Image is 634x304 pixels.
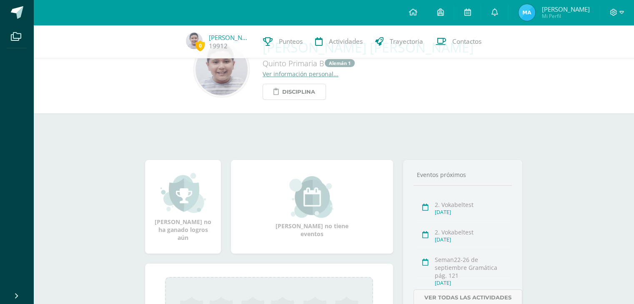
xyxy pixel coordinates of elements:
a: Disciplina [263,84,326,100]
img: achievement_small.png [160,172,206,214]
a: [PERSON_NAME] [209,33,251,42]
img: b254205061e4d5d0b48184224a6d238f.png [195,43,248,95]
a: Ver información personal... [263,70,338,78]
div: [DATE] [435,279,509,287]
img: event_small.png [289,176,335,218]
a: Actividades [309,25,369,58]
div: 2. Vokabeltest [435,201,509,209]
span: [PERSON_NAME] [541,5,589,13]
div: [DATE] [435,209,509,216]
span: Contactos [452,37,481,46]
img: 41c609d28b17aa9c7118fd036947e6fc.png [519,4,535,21]
div: [DATE] [435,236,509,243]
div: Quinto Primaria B [263,56,474,70]
span: Actividades [329,37,363,46]
a: Punteos [257,25,309,58]
img: f5f8d4be12cfdb897104bd2084237b5e.png [186,32,203,49]
span: Trayectoria [390,37,423,46]
span: Disciplina [282,84,315,100]
span: Punteos [279,37,303,46]
div: Eventos próximos [413,171,512,179]
a: 19912 [209,42,228,50]
a: Trayectoria [369,25,429,58]
a: Alemán 1 [325,59,355,67]
div: Seman22-26 de septiembre Gramática pág. 121 [435,256,509,279]
div: [PERSON_NAME] no ha ganado logros aún [153,172,213,242]
div: [PERSON_NAME] no tiene eventos [271,176,354,238]
div: 2. Vokabeltest [435,228,509,236]
span: 0 [195,40,205,51]
a: Contactos [429,25,488,58]
span: Mi Perfil [541,12,589,20]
